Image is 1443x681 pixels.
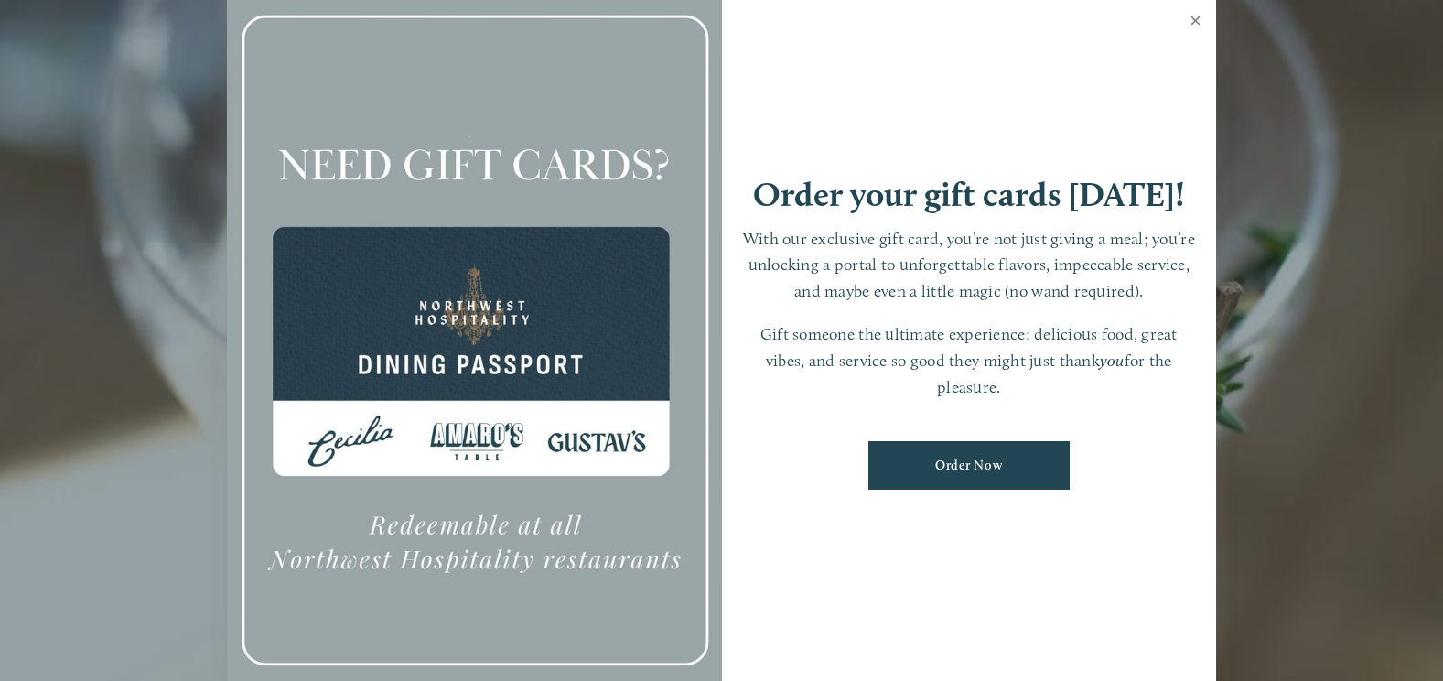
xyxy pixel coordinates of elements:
[740,226,1199,305] p: With our exclusive gift card, you’re not just giving a meal; you’re unlocking a portal to unforge...
[740,321,1199,400] p: Gift someone the ultimate experience: delicious food, great vibes, and service so good they might...
[1100,351,1125,370] em: you
[868,441,1070,490] a: Order Now
[753,178,1185,211] h1: Order your gift cards [DATE]!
